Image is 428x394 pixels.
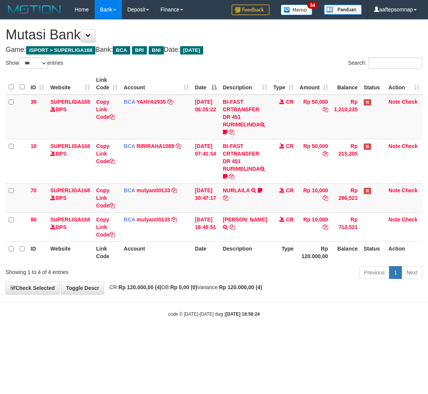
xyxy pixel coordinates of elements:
a: SUPERLIGA168 [50,187,90,193]
a: Note [389,143,400,149]
th: Balance [331,73,361,95]
th: ID: activate to sort column ascending [28,73,47,95]
label: Search: [348,58,422,69]
img: Button%20Memo.svg [281,5,313,15]
a: Check Selected [6,282,60,294]
input: Search: [369,58,422,69]
a: Copy BI-FAST CRTRANSFER DR 451 RURIMELINDA to clipboard [229,173,234,179]
div: Showing 1 to 4 of 4 entries [6,265,173,276]
a: Copy RIRIRAHA1089 to clipboard [176,143,181,149]
span: CR [286,99,294,105]
td: Rp 10,000 [297,212,331,241]
a: Copy Rp 10,000 to clipboard [323,195,328,201]
span: BCA [124,99,135,105]
a: SUPERLIGA168 [50,143,90,149]
th: Link Code [93,241,121,263]
th: Amount: activate to sort column ascending [297,73,331,95]
a: Note [389,187,400,193]
td: [DATE] 07:41:54 [192,139,220,183]
th: Description [220,241,270,263]
a: RIRIRAHA1089 [137,143,174,149]
a: [PERSON_NAME] [223,216,267,223]
span: CR [286,216,294,223]
span: 18 [31,143,37,149]
td: Rp 286,521 [331,183,361,212]
span: [DATE] [180,46,203,55]
th: ID [28,241,47,263]
a: Copy YAHYA2935 to clipboard [167,99,173,105]
td: BI-FAST CRTRANSFER DR 451 RURIMELINDA [220,139,270,183]
a: Copy mulyanti0133 to clipboard [171,216,177,223]
th: Status [361,241,386,263]
th: Action [386,241,422,263]
strong: Rp 120.000,00 (4) [219,284,262,290]
td: BI-FAST CRTRANSFER DR 451 RURIMELINDA [220,95,270,139]
a: Copy Rp 50,000 to clipboard [323,151,328,157]
th: Action: activate to sort column ascending [386,73,422,95]
span: 34 [307,2,317,9]
a: mulyanti0133 [137,216,170,223]
a: Copy Link Code [96,216,115,238]
a: Previous [359,266,389,279]
td: Rp 50,000 [297,95,331,139]
th: Balance [331,241,361,263]
img: MOTION_logo.png [6,4,63,15]
label: Show entries [6,58,63,69]
th: Description: activate to sort column ascending [220,73,270,95]
span: Has Note [364,143,371,150]
span: 38 [31,99,37,105]
a: SUPERLIGA168 [50,99,90,105]
td: Rp 1,210,235 [331,95,361,139]
td: DPS [47,212,93,241]
strong: Rp 120.000,00 (4) [118,284,162,290]
th: Type: activate to sort column ascending [270,73,297,95]
td: DPS [47,139,93,183]
h1: Mutasi Bank [6,27,422,42]
th: Website [47,241,93,263]
span: BCA [124,143,135,149]
th: Rp 120.000,00 [297,241,331,263]
td: Rp 215,205 [331,139,361,183]
strong: Rp 0,00 (0) [170,284,197,290]
img: panduan.png [324,5,362,15]
h4: Game: Bank: Date: [6,46,422,54]
a: Copy Link Code [96,143,115,164]
td: [DATE] 06:25:22 [192,95,220,139]
span: BCA [113,46,130,55]
a: SUPERLIGA168 [50,216,90,223]
span: Has Note [364,99,371,106]
td: DPS [47,183,93,212]
span: 86 [31,216,37,223]
a: Copy Rp 50,000 to clipboard [323,106,328,112]
a: Copy EZAL FEROWAN to clipboard [229,224,235,230]
span: BNI [149,46,163,55]
a: YAHYA2935 [137,99,166,105]
th: Website: activate to sort column ascending [47,73,93,95]
span: CR [286,187,294,193]
td: [DATE] 10:47:17 [192,183,220,212]
th: Account: activate to sort column ascending [121,73,192,95]
span: BCA [124,187,135,193]
a: Copy Link Code [96,187,115,209]
span: BCA [124,216,135,223]
a: 1 [389,266,402,279]
th: Date: activate to sort column descending [192,73,220,95]
a: Copy Link Code [96,99,115,120]
th: Status [361,73,386,95]
a: NURLAILA [223,187,250,193]
a: Check [402,187,418,193]
span: Has Note [364,188,371,194]
a: Copy mulyanti0133 to clipboard [171,187,177,193]
th: Date [192,241,220,263]
span: CR [286,143,294,149]
td: DPS [47,95,93,139]
th: Type [270,241,297,263]
td: [DATE] 18:45:51 [192,212,220,241]
img: Feedback.jpg [232,5,269,15]
a: Copy NURLAILA to clipboard [223,195,228,201]
a: Note [389,216,400,223]
span: 70 [31,187,37,193]
a: Next [402,266,422,279]
strong: [DATE] 18:58:24 [226,311,260,317]
td: Rp 50,000 [297,139,331,183]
